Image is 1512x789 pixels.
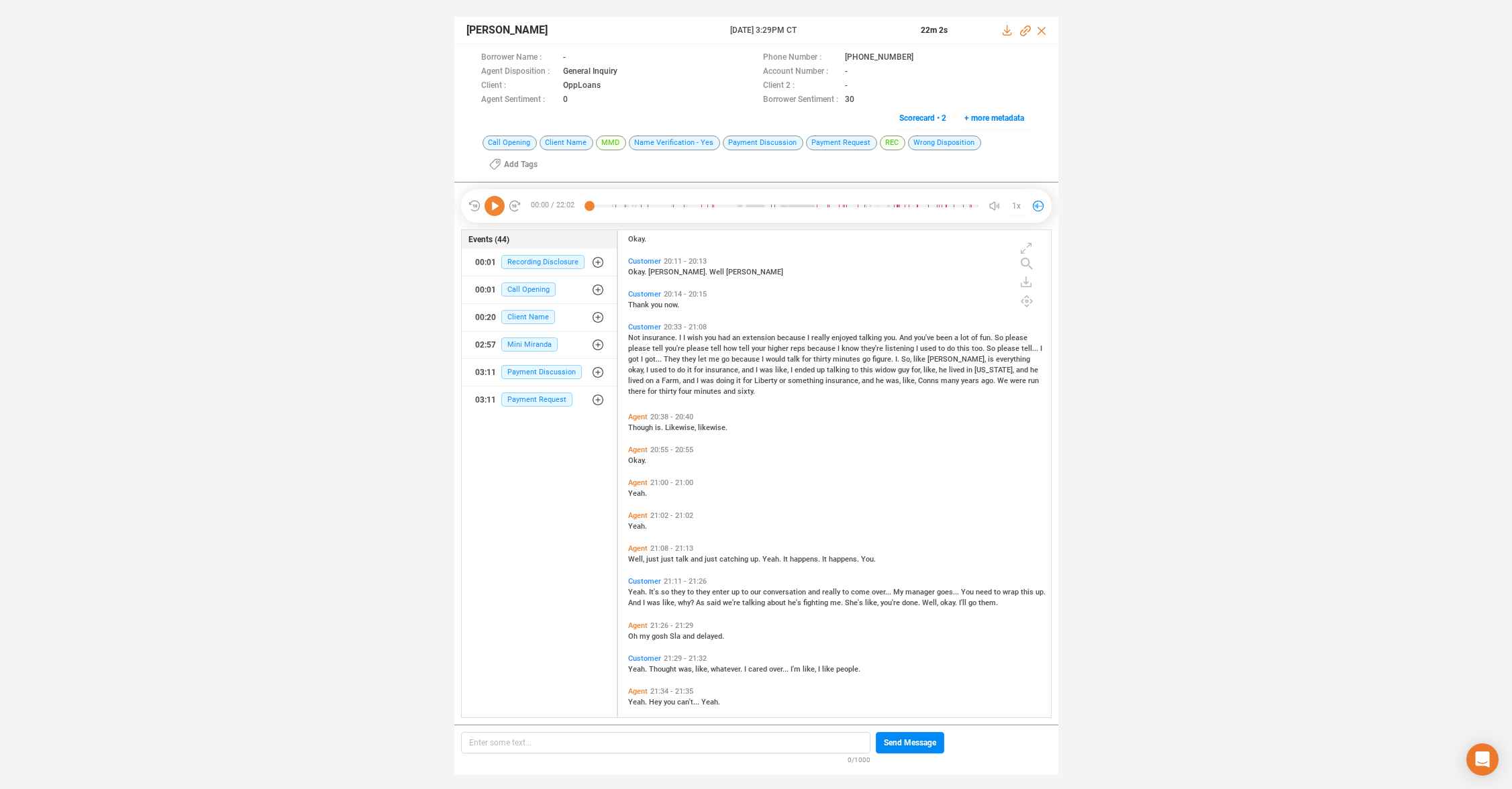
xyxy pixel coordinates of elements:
[783,555,790,564] span: It
[1030,366,1038,374] span: he
[937,588,961,596] span: goes...
[628,257,661,266] span: Customer
[711,344,723,353] span: tell
[921,25,948,35] span: 22m 2s
[830,598,845,607] span: me.
[723,598,742,607] span: we're
[661,588,671,596] span: so
[705,555,719,564] span: just
[885,344,916,353] span: listening
[760,366,775,374] span: was
[677,698,701,706] span: can't...
[649,665,678,674] span: Thought
[462,386,617,413] button: 03:11Payment Request
[787,355,802,364] span: talk
[691,555,705,564] span: and
[865,598,880,607] span: like,
[683,632,697,641] span: and
[974,366,1016,374] span: [US_STATE],
[645,355,664,364] span: got...
[661,323,709,331] span: 20:33 - 21:08
[908,136,981,150] span: Wrong Disposition
[481,93,556,107] span: Agent Sentiment :
[899,107,946,129] span: Scorecard • 2
[501,255,585,269] span: Recording Disclosure
[687,588,696,596] span: to
[462,249,617,276] button: 00:01Recording Disclosure
[1021,344,1040,353] span: tell...
[959,598,968,607] span: I'll
[750,588,763,596] span: our
[845,93,854,107] span: 30
[648,268,709,276] span: [PERSON_NAME].
[540,136,593,150] span: Client Name
[481,79,556,93] span: Client :
[697,632,724,641] span: delayed.
[940,598,959,607] span: okay.
[1466,743,1499,776] div: Open Intercom Messenger
[661,555,676,564] span: just
[861,555,876,564] span: You.
[997,376,1010,385] span: We
[732,588,742,596] span: up
[481,154,546,175] button: Add Tags
[876,376,886,385] span: he
[851,588,872,596] span: come
[501,337,558,352] span: Mini Miranda
[481,51,556,65] span: Borrower Name :
[661,257,709,266] span: 20:11 - 20:13
[763,65,838,79] span: Account Number :
[628,333,642,342] span: Not
[646,376,656,385] span: on
[914,333,936,342] span: you've
[762,555,783,564] span: Yeah.
[763,51,838,65] span: Phone Number :
[628,555,646,564] span: Well,
[661,290,709,299] span: 20:14 - 20:15
[811,333,831,342] span: really
[475,279,496,301] div: 00:01
[628,632,640,641] span: Oh
[795,366,817,374] span: ended
[628,323,661,331] span: Customer
[468,233,509,246] span: Events (44)
[976,588,994,596] span: need
[822,665,836,674] span: like
[901,355,913,364] span: So,
[817,366,827,374] span: up
[628,413,648,421] span: Agent
[997,344,1021,353] span: please
[698,423,727,432] span: likewise.
[862,376,876,385] span: and
[723,136,803,150] span: Payment Discussion
[842,344,861,353] span: know
[563,65,617,79] span: General Inquiry
[466,22,548,38] span: [PERSON_NAME]
[923,366,939,374] span: like,
[829,555,861,564] span: happens.
[732,333,742,342] span: an
[763,79,838,93] span: Client 2 :
[845,65,848,79] span: -
[779,376,788,385] span: or
[911,366,923,374] span: for,
[709,268,726,276] span: Well
[628,387,648,396] span: there
[668,366,677,374] span: to
[628,598,643,607] span: And
[748,665,769,674] span: cared
[664,355,682,364] span: They
[769,665,791,674] span: over...
[628,301,651,309] span: Thank
[825,376,862,385] span: insurance,
[711,665,744,674] span: whatever.
[665,344,687,353] span: you're
[880,136,905,150] span: REC
[807,333,811,342] span: I
[949,366,966,374] span: lived
[957,344,972,353] span: this
[916,344,920,353] span: I
[806,136,877,150] span: Payment Request
[643,598,647,607] span: I
[808,588,822,596] span: and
